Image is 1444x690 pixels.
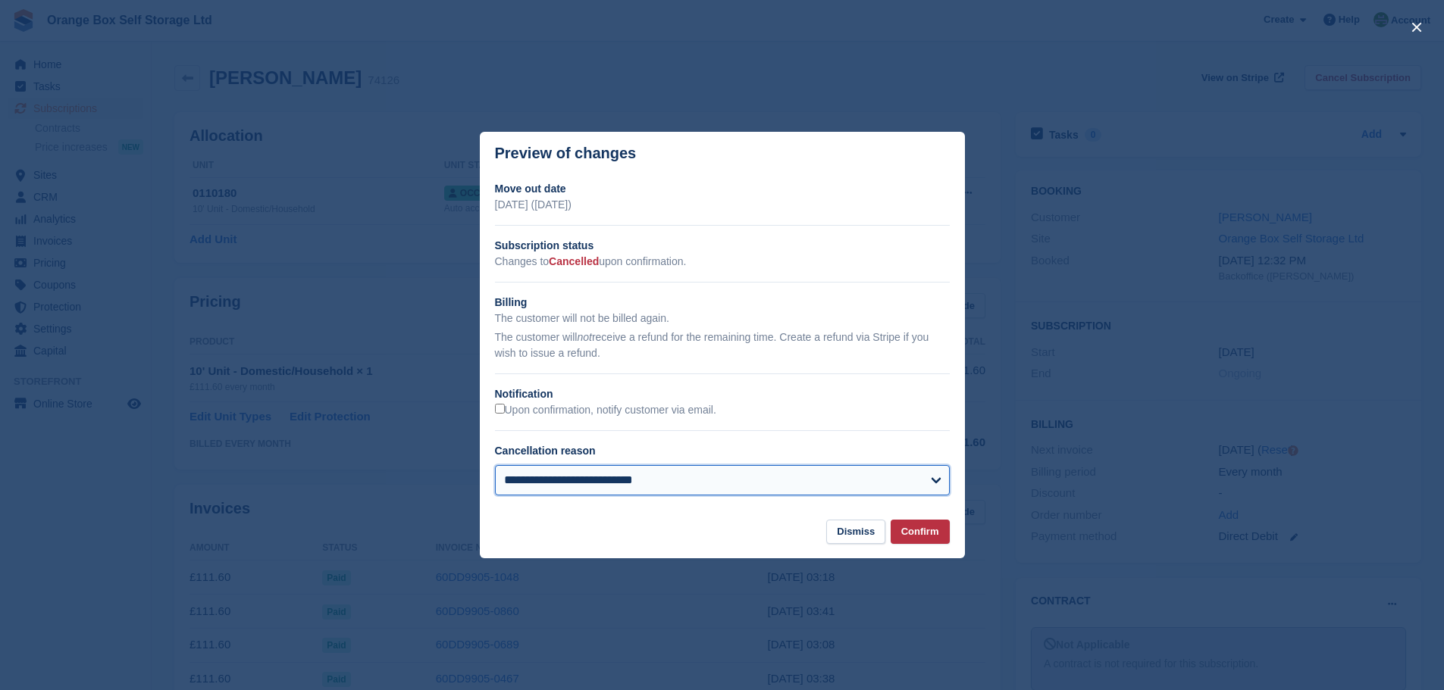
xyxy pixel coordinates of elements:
[549,255,599,267] span: Cancelled
[495,145,637,162] p: Preview of changes
[495,295,950,311] h2: Billing
[1405,15,1429,39] button: close
[891,520,950,545] button: Confirm
[495,329,950,361] p: The customer will receive a refund for the remaining time. Create a refund via Stripe if you wish...
[495,311,950,326] p: The customer will not be billed again.
[577,331,591,343] em: not
[495,181,950,197] h2: Move out date
[495,404,505,414] input: Upon confirmation, notify customer via email.
[495,197,950,213] p: [DATE] ([DATE])
[826,520,885,545] button: Dismiss
[495,445,596,457] label: Cancellation reason
[495,386,950,402] h2: Notification
[495,254,950,270] p: Changes to upon confirmation.
[495,238,950,254] h2: Subscription status
[495,404,716,417] label: Upon confirmation, notify customer via email.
